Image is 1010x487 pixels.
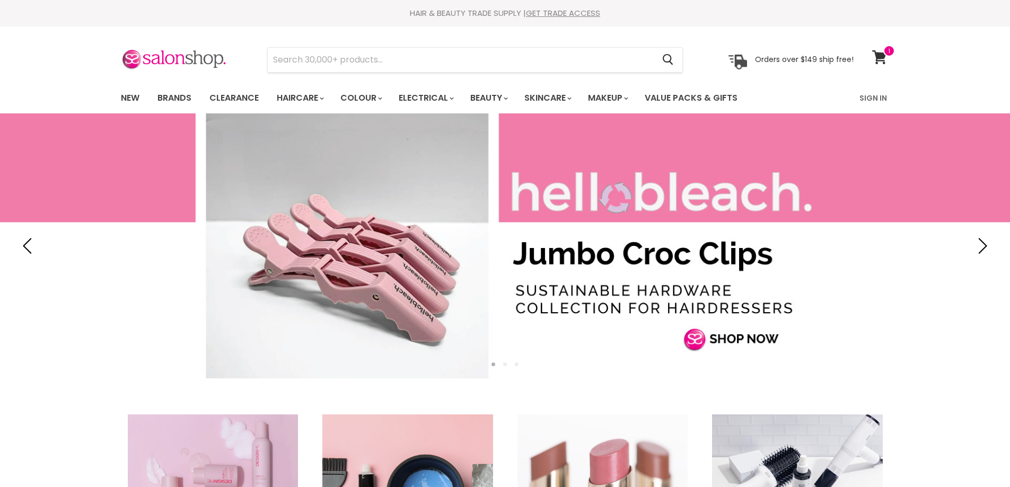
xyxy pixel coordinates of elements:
[853,87,893,109] a: Sign In
[970,235,991,256] button: Next
[654,48,682,72] button: Search
[516,87,578,109] a: Skincare
[269,87,330,109] a: Haircare
[957,437,999,476] iframe: Gorgias live chat messenger
[515,362,519,366] li: Page dot 3
[267,47,683,73] form: Product
[462,87,514,109] a: Beauty
[150,87,199,109] a: Brands
[19,235,40,256] button: Previous
[201,87,267,109] a: Clearance
[526,7,600,19] a: GET TRADE ACCESS
[391,87,460,109] a: Electrical
[491,362,495,366] li: Page dot 1
[755,55,854,64] p: Orders over $149 ship free!
[108,83,903,113] nav: Main
[580,87,635,109] a: Makeup
[108,8,903,19] div: HAIR & BEAUTY TRADE SUPPLY |
[113,83,800,113] ul: Main menu
[113,87,147,109] a: New
[268,48,654,72] input: Search
[503,362,507,366] li: Page dot 2
[637,87,745,109] a: Value Packs & Gifts
[332,87,389,109] a: Colour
